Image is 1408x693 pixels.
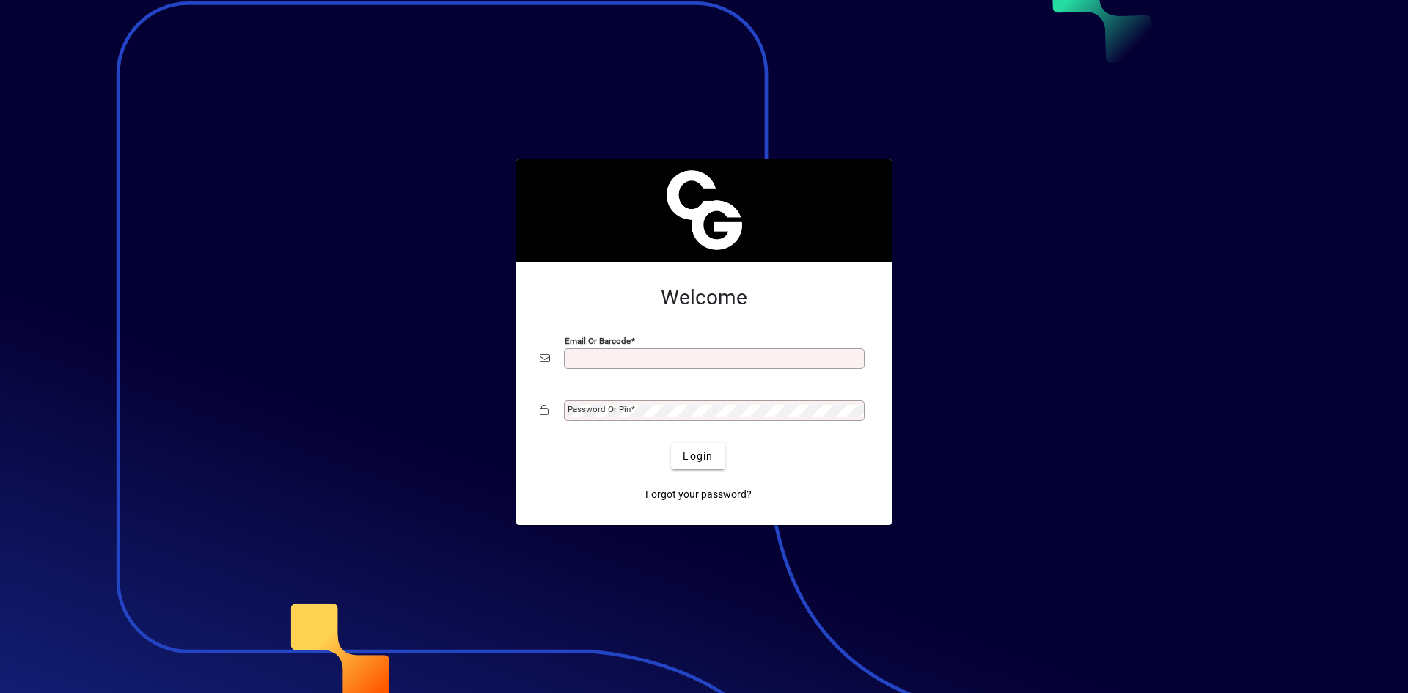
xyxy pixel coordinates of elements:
mat-label: Email or Barcode [565,336,631,346]
button: Login [671,443,725,469]
span: Login [683,449,713,464]
mat-label: Password or Pin [568,404,631,414]
span: Forgot your password? [645,487,752,502]
h2: Welcome [540,285,868,310]
a: Forgot your password? [639,481,758,507]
